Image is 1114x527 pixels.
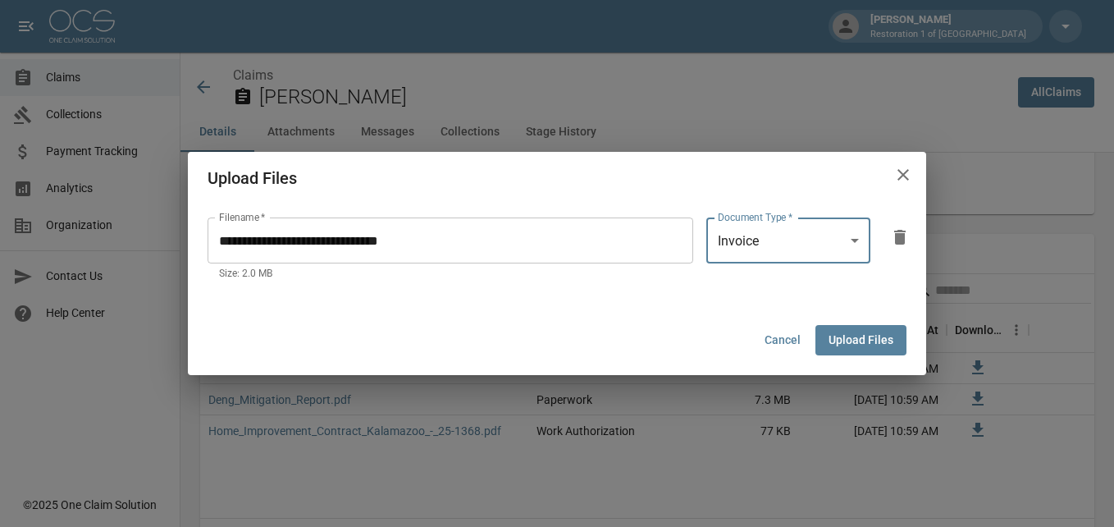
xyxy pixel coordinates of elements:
[815,325,906,355] button: Upload Files
[718,210,792,224] label: Document Type
[706,218,870,263] div: Invoice
[887,158,920,191] button: close
[188,152,926,204] h2: Upload Files
[756,325,809,355] button: Cancel
[219,266,682,282] p: Size: 2.0 MB
[883,221,916,254] button: delete
[219,210,265,224] label: Filename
